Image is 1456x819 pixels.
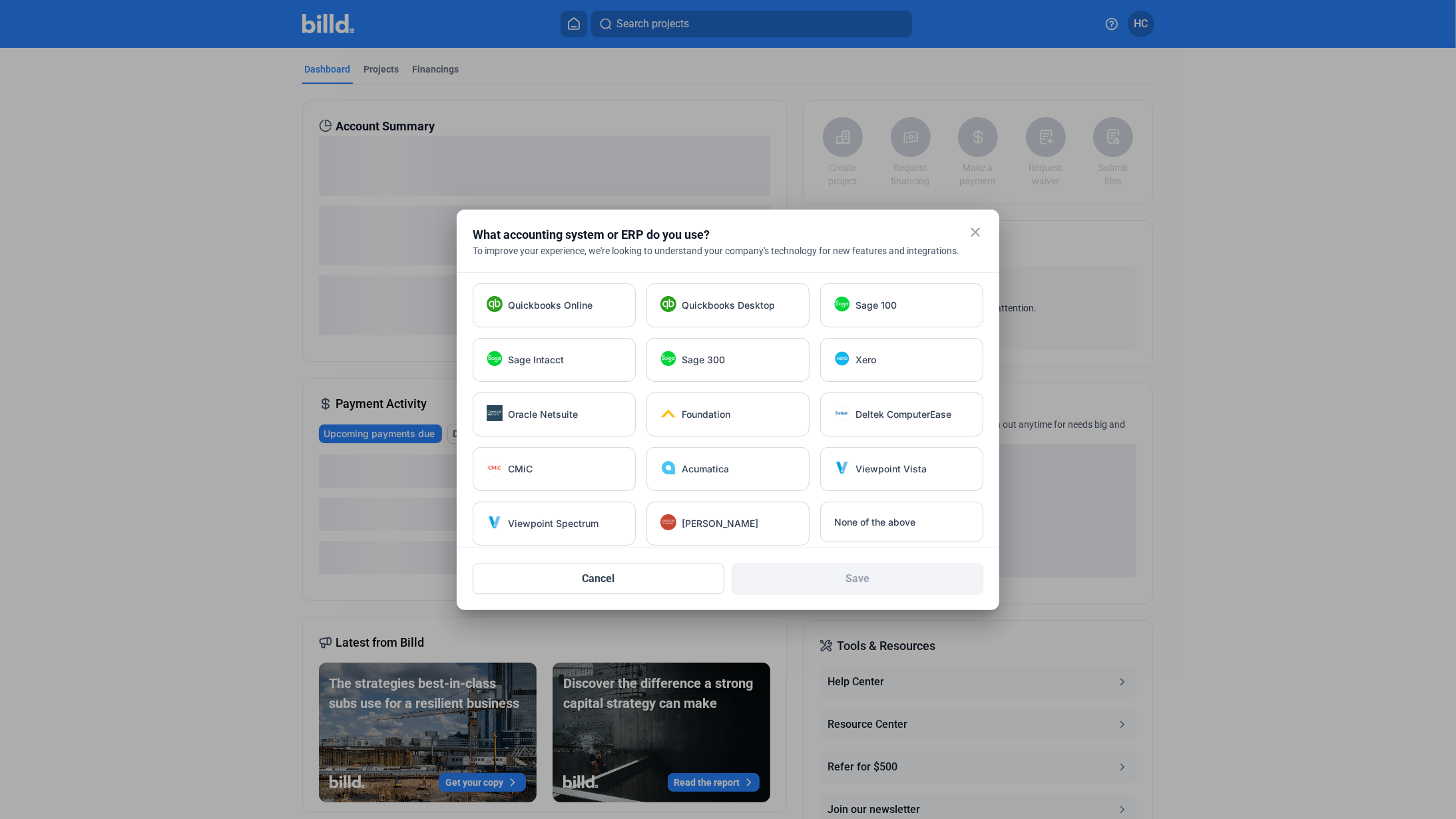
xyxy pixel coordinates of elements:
button: Save [732,564,984,594]
span: Foundation [682,408,730,421]
span: None of the above [834,516,915,529]
mat-icon: close [967,224,983,240]
span: Quickbooks Desktop [682,299,775,312]
div: What accounting system or ERP do you use? [473,226,950,244]
span: Acumatica [682,462,729,476]
span: CMiC [508,462,533,476]
span: [PERSON_NAME] [682,517,758,530]
span: Deltek ComputerEase [855,408,951,421]
span: Xero [855,353,876,367]
button: Cancel [473,564,724,594]
span: Oracle Netsuite [508,408,578,421]
span: Sage Intacct [508,353,564,367]
span: Sage 100 [855,299,897,312]
span: Sage 300 [682,353,725,367]
span: Quickbooks Online [508,299,593,312]
span: Viewpoint Vista [855,462,927,476]
div: To improve your experience, we're looking to understand your company's technology for new feature... [473,244,983,257]
span: Viewpoint Spectrum [508,517,599,530]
